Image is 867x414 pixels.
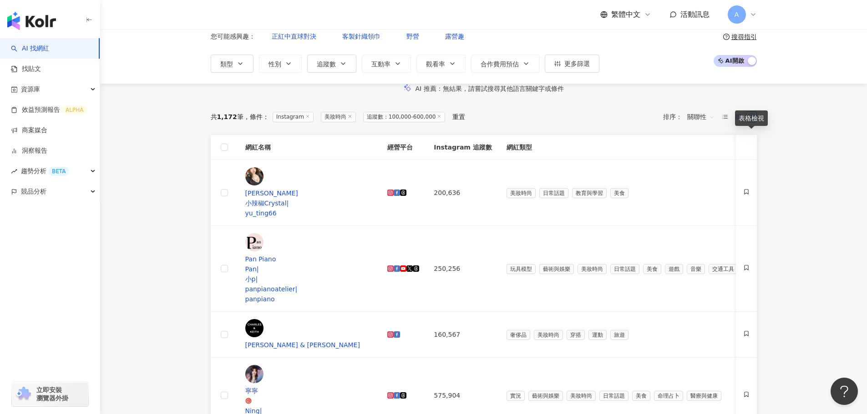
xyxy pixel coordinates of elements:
[272,33,316,40] span: 正紅中直球對決
[245,188,373,198] div: [PERSON_NAME]
[245,319,264,337] img: KOL Avatar
[245,233,373,304] a: KOL AvatarPan PianoPan|小p|panpianoatelier|panpiano
[259,55,302,73] button: 性別
[257,265,259,273] span: |
[443,85,564,92] span: 無結果，請嘗試搜尋其他語言關鍵字或條件
[528,391,563,401] span: 藝術與娛樂
[243,113,269,120] span: 條件 ：
[499,135,771,160] th: 網紅類型
[564,60,590,67] span: 更多篩選
[7,12,56,30] img: logo
[307,55,356,73] button: 追蹤數
[632,391,650,401] span: 美食
[333,27,390,45] button: 客製針織領巾
[245,209,277,217] span: yu_ting66
[262,27,326,45] button: 正紅中直球對決
[507,330,530,340] span: 奢侈品
[731,33,757,40] div: 搜尋指引
[471,55,539,73] button: 合作費用預估
[416,55,466,73] button: 觀看率
[217,113,237,120] span: 1,172
[245,265,257,273] span: Pan
[578,264,607,274] span: 美妝時尚
[426,312,499,358] td: 160,567
[567,391,596,401] span: 美妝時尚
[436,27,474,45] button: 露營趣
[21,79,40,100] span: 資源庫
[287,200,289,207] span: |
[426,60,445,68] span: 觀看率
[245,167,264,185] img: KOL Avatar
[11,105,87,115] a: 效益預測報告ALPHA
[709,264,738,274] span: 交通工具
[238,135,380,160] th: 網紅名稱
[831,378,858,405] iframe: Help Scout Beacon - Open
[567,330,585,340] span: 穿搭
[11,44,49,53] a: searchAI 找網紅
[735,10,739,20] span: A
[245,295,275,303] span: panpiano
[539,264,574,274] span: 藝術與娛樂
[21,181,46,202] span: 競品分析
[273,112,314,122] span: Instagram
[317,60,336,68] span: 追蹤數
[610,264,639,274] span: 日常話題
[588,330,607,340] span: 運動
[342,33,380,40] span: 客製針織領巾
[735,110,768,126] div: 表格檢視
[445,33,464,40] span: 露營趣
[245,365,264,383] img: KOL Avatar
[255,275,258,283] span: |
[245,386,373,396] div: 寧寧
[11,146,47,155] a: 洞察報告
[507,391,525,401] span: 實況
[245,340,373,350] div: [PERSON_NAME] & [PERSON_NAME]
[643,264,661,274] span: 美食
[220,60,233,68] span: 類型
[36,386,68,402] span: 立即安裝 瀏覽器外掛
[426,226,499,312] td: 250,256
[406,33,419,40] span: 野營
[687,110,715,124] span: 關聯性
[572,188,607,198] span: 教育與學習
[245,254,373,264] div: Pan Piano
[415,85,563,92] div: AI 推薦 ：
[665,264,683,274] span: 遊戲
[211,33,255,40] span: 您可能感興趣：
[507,264,536,274] span: 玩具模型
[599,391,629,401] span: 日常話題
[687,264,705,274] span: 音樂
[48,167,69,176] div: BETA
[211,55,254,73] button: 類型
[11,168,17,175] span: rise
[654,391,683,401] span: 命理占卜
[245,285,295,293] span: panpianoatelier
[11,126,47,135] a: 商案媒合
[611,10,640,20] span: 繁體中文
[362,55,411,73] button: 互動率
[534,330,563,340] span: 美妝時尚
[11,65,41,74] a: 找貼文
[21,161,69,181] span: 趨勢分析
[245,167,373,218] a: KOL Avatar[PERSON_NAME]小辣椒Crystal|yu_ting66
[680,10,710,19] span: 活動訊息
[481,60,519,68] span: 合作費用預估
[15,387,32,401] img: chrome extension
[610,188,629,198] span: 美食
[321,112,356,122] span: 美妝時尚
[269,60,281,68] span: 性別
[295,285,297,293] span: |
[363,112,446,122] span: 追蹤數：100,000-600,000
[426,160,499,226] td: 200,636
[245,275,256,283] span: 小p
[687,391,721,401] span: 醫療與健康
[245,319,373,350] a: KOL Avatar[PERSON_NAME] & [PERSON_NAME]
[507,188,536,198] span: 美妝時尚
[545,55,599,73] button: 更多篩選
[211,113,243,120] div: 共 筆
[723,34,730,40] span: question-circle
[397,27,429,45] button: 野營
[610,330,629,340] span: 旅遊
[245,233,264,251] img: KOL Avatar
[245,200,287,207] span: 小辣椒Crystal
